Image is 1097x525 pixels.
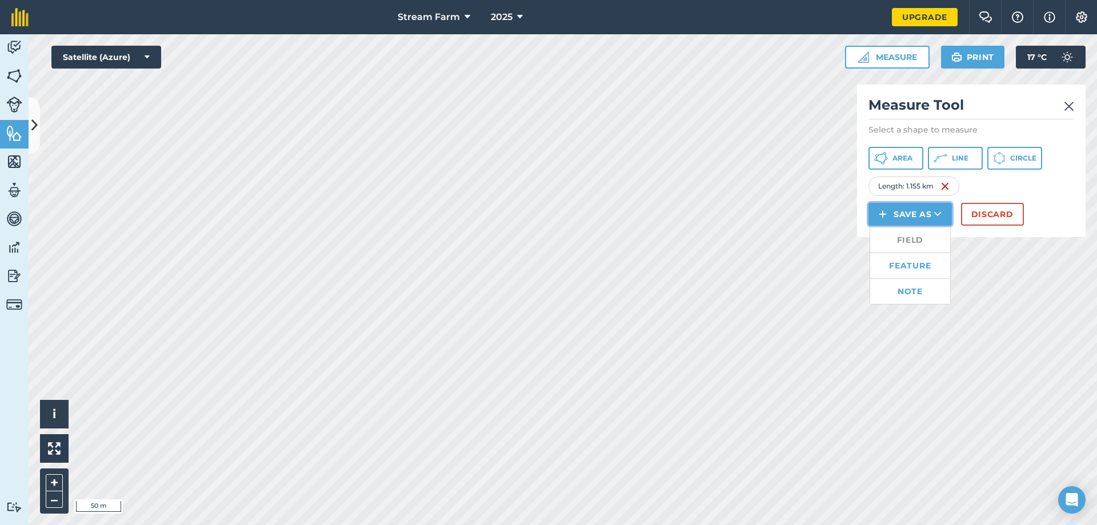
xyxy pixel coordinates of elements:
[48,442,61,455] img: Four arrows, one pointing top left, one top right, one bottom right and the last bottom left
[1011,11,1024,23] img: A question mark icon
[1044,10,1055,24] img: svg+xml;base64,PHN2ZyB4bWxucz0iaHR0cDovL3d3dy53My5vcmcvMjAwMC9zdmciIHdpZHRoPSIxNyIgaGVpZ2h0PSIxNy...
[941,46,1005,69] button: Print
[1010,154,1036,163] span: Circle
[952,154,968,163] span: Line
[868,177,959,196] div: Length : 1.155 km
[1056,46,1079,69] img: svg+xml;base64,PD94bWwgdmVyc2lvbj0iMS4wIiBlbmNvZGluZz0idXRmLTgiPz4KPCEtLSBHZW5lcmF0b3I6IEFkb2JlIE...
[6,125,22,142] img: svg+xml;base64,PHN2ZyB4bWxucz0iaHR0cDovL3d3dy53My5vcmcvMjAwMC9zdmciIHdpZHRoPSI1NiIgaGVpZ2h0PSI2MC...
[868,203,952,226] button: Save as FieldFeatureNote
[879,207,887,221] img: svg+xml;base64,PHN2ZyB4bWxucz0iaHR0cDovL3d3dy53My5vcmcvMjAwMC9zdmciIHdpZHRoPSIxNCIgaGVpZ2h0PSIyNC...
[6,97,22,113] img: svg+xml;base64,PD94bWwgdmVyc2lvbj0iMS4wIiBlbmNvZGluZz0idXRmLTgiPz4KPCEtLSBHZW5lcmF0b3I6IEFkb2JlIE...
[6,502,22,512] img: svg+xml;base64,PD94bWwgdmVyc2lvbj0iMS4wIiBlbmNvZGluZz0idXRmLTgiPz4KPCEtLSBHZW5lcmF0b3I6IEFkb2JlIE...
[1075,11,1088,23] img: A cog icon
[40,400,69,428] button: i
[1027,46,1047,69] span: 17 ° C
[870,279,950,304] a: Note
[51,46,161,69] button: Satellite (Azure)
[6,210,22,227] img: svg+xml;base64,PD94bWwgdmVyc2lvbj0iMS4wIiBlbmNvZGluZz0idXRmLTgiPz4KPCEtLSBHZW5lcmF0b3I6IEFkb2JlIE...
[6,67,22,85] img: svg+xml;base64,PHN2ZyB4bWxucz0iaHR0cDovL3d3dy53My5vcmcvMjAwMC9zdmciIHdpZHRoPSI1NiIgaGVpZ2h0PSI2MC...
[6,153,22,170] img: svg+xml;base64,PHN2ZyB4bWxucz0iaHR0cDovL3d3dy53My5vcmcvMjAwMC9zdmciIHdpZHRoPSI1NiIgaGVpZ2h0PSI2MC...
[53,407,56,421] span: i
[870,227,950,253] a: Field
[1064,99,1074,113] img: svg+xml;base64,PHN2ZyB4bWxucz0iaHR0cDovL3d3dy53My5vcmcvMjAwMC9zdmciIHdpZHRoPSIyMiIgaGVpZ2h0PSIzMC...
[6,267,22,284] img: svg+xml;base64,PD94bWwgdmVyc2lvbj0iMS4wIiBlbmNvZGluZz0idXRmLTgiPz4KPCEtLSBHZW5lcmF0b3I6IEFkb2JlIE...
[892,154,912,163] span: Area
[1016,46,1086,69] button: 17 °C
[892,8,958,26] a: Upgrade
[6,39,22,56] img: svg+xml;base64,PD94bWwgdmVyc2lvbj0iMS4wIiBlbmNvZGluZz0idXRmLTgiPz4KPCEtLSBHZW5lcmF0b3I6IEFkb2JlIE...
[6,182,22,199] img: svg+xml;base64,PD94bWwgdmVyc2lvbj0iMS4wIiBlbmNvZGluZz0idXRmLTgiPz4KPCEtLSBHZW5lcmF0b3I6IEFkb2JlIE...
[868,124,1074,135] p: Select a shape to measure
[11,8,29,26] img: fieldmargin Logo
[858,51,869,63] img: Ruler icon
[951,50,962,64] img: svg+xml;base64,PHN2ZyB4bWxucz0iaHR0cDovL3d3dy53My5vcmcvMjAwMC9zdmciIHdpZHRoPSIxOSIgaGVpZ2h0PSIyNC...
[987,147,1042,170] button: Circle
[928,147,983,170] button: Line
[940,179,950,193] img: svg+xml;base64,PHN2ZyB4bWxucz0iaHR0cDovL3d3dy53My5vcmcvMjAwMC9zdmciIHdpZHRoPSIxNiIgaGVpZ2h0PSIyNC...
[868,96,1074,119] h2: Measure Tool
[979,11,992,23] img: Two speech bubbles overlapping with the left bubble in the forefront
[870,253,950,278] a: Feature
[46,491,63,508] button: –
[868,147,923,170] button: Area
[6,296,22,312] img: svg+xml;base64,PD94bWwgdmVyc2lvbj0iMS4wIiBlbmNvZGluZz0idXRmLTgiPz4KPCEtLSBHZW5lcmF0b3I6IEFkb2JlIE...
[46,474,63,491] button: +
[845,46,930,69] button: Measure
[961,203,1024,226] button: Discard
[6,239,22,256] img: svg+xml;base64,PD94bWwgdmVyc2lvbj0iMS4wIiBlbmNvZGluZz0idXRmLTgiPz4KPCEtLSBHZW5lcmF0b3I6IEFkb2JlIE...
[398,10,460,24] span: Stream Farm
[1058,486,1086,514] div: Open Intercom Messenger
[491,10,513,24] span: 2025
